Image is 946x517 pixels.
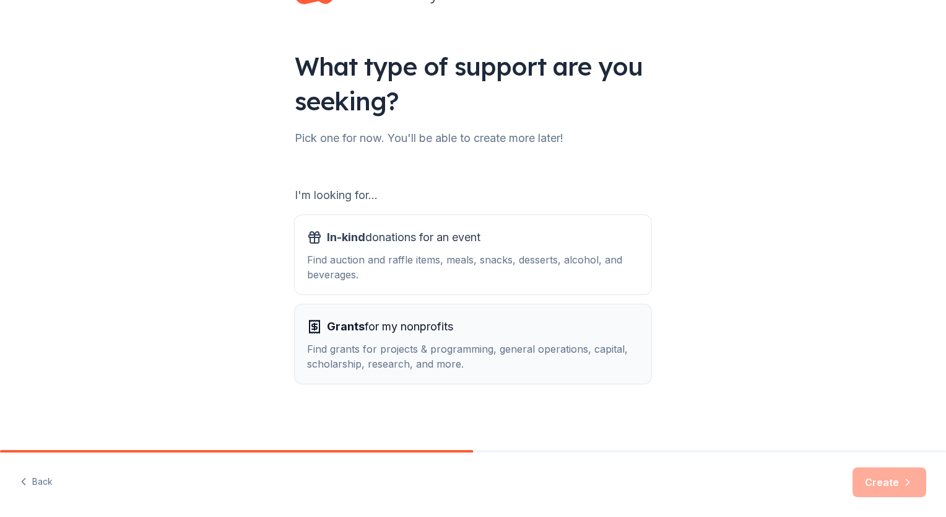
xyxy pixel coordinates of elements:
[295,215,651,294] button: In-kinddonations for an eventFind auction and raffle items, meals, snacks, desserts, alcohol, and...
[327,317,453,337] span: for my nonprofits
[295,185,651,205] div: I'm looking for...
[327,320,365,333] span: Grants
[295,49,651,118] div: What type of support are you seeking?
[295,128,651,148] div: Pick one for now. You'll be able to create more later!
[20,469,53,495] button: Back
[295,304,651,384] button: Grantsfor my nonprofitsFind grants for projects & programming, general operations, capital, schol...
[327,231,365,244] span: In-kind
[307,342,639,371] div: Find grants for projects & programming, general operations, capital, scholarship, research, and m...
[307,252,639,282] div: Find auction and raffle items, meals, snacks, desserts, alcohol, and beverages.
[327,228,480,247] span: donations for an event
